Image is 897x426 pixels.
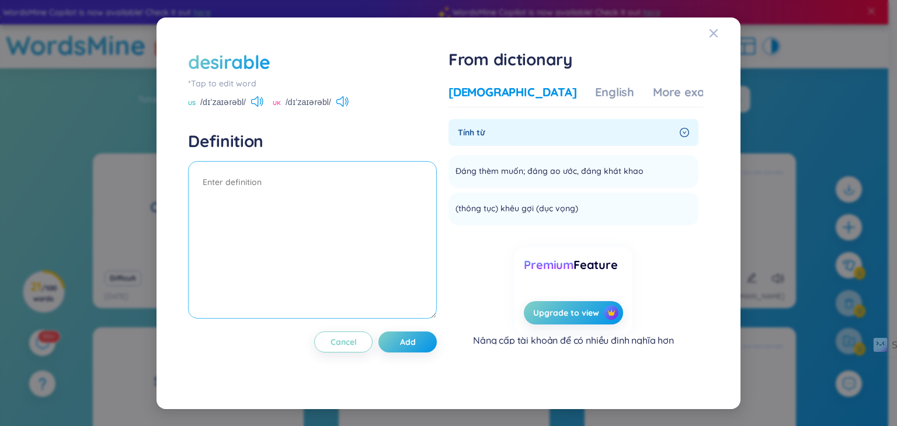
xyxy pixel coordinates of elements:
[595,84,634,100] div: English
[458,126,675,139] span: Tính từ
[524,257,623,273] div: Feature
[456,165,644,179] span: Đáng thèm muốn; đáng ao ước, đáng khát khao
[448,84,576,100] div: [DEMOGRAPHIC_DATA]
[331,336,357,348] span: Cancel
[709,18,740,49] button: Close
[607,309,616,317] img: crown icon
[188,77,437,90] div: *Tap to edit word
[188,131,437,152] h4: Definition
[273,99,281,108] span: UK
[188,49,270,75] div: desirable
[524,257,573,272] span: Premium
[456,202,578,216] span: (thông tục) khêu gợi (dục vọng)
[473,334,674,347] div: Nâng cấp tài khoản để có nhiều định nghĩa hơn
[533,307,599,319] span: Upgrade to view
[400,336,416,348] span: Add
[448,49,703,70] h1: From dictionary
[653,84,738,100] div: More examples
[188,99,196,108] span: US
[286,96,331,109] span: /dɪˈzaɪərəbl/
[200,96,246,109] span: /dɪˈzaɪərəbl/
[680,128,689,137] span: right-circle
